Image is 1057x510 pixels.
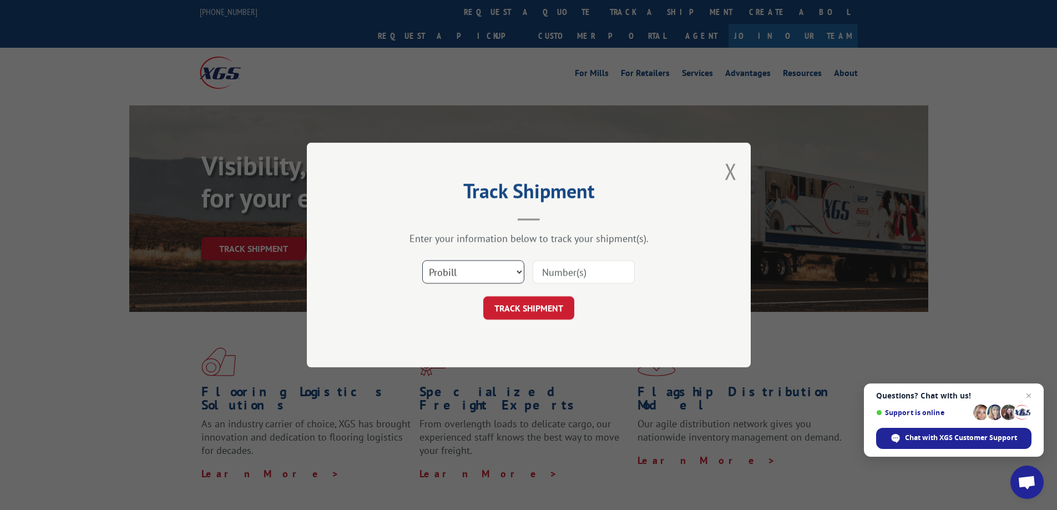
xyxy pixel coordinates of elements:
[876,391,1031,400] span: Questions? Chat with us!
[362,183,695,204] h2: Track Shipment
[876,428,1031,449] div: Chat with XGS Customer Support
[1010,466,1044,499] div: Open chat
[905,433,1017,443] span: Chat with XGS Customer Support
[533,260,635,284] input: Number(s)
[876,408,969,417] span: Support is online
[362,232,695,245] div: Enter your information below to track your shipment(s).
[725,156,737,186] button: Close modal
[483,296,574,320] button: TRACK SHIPMENT
[1022,389,1035,402] span: Close chat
